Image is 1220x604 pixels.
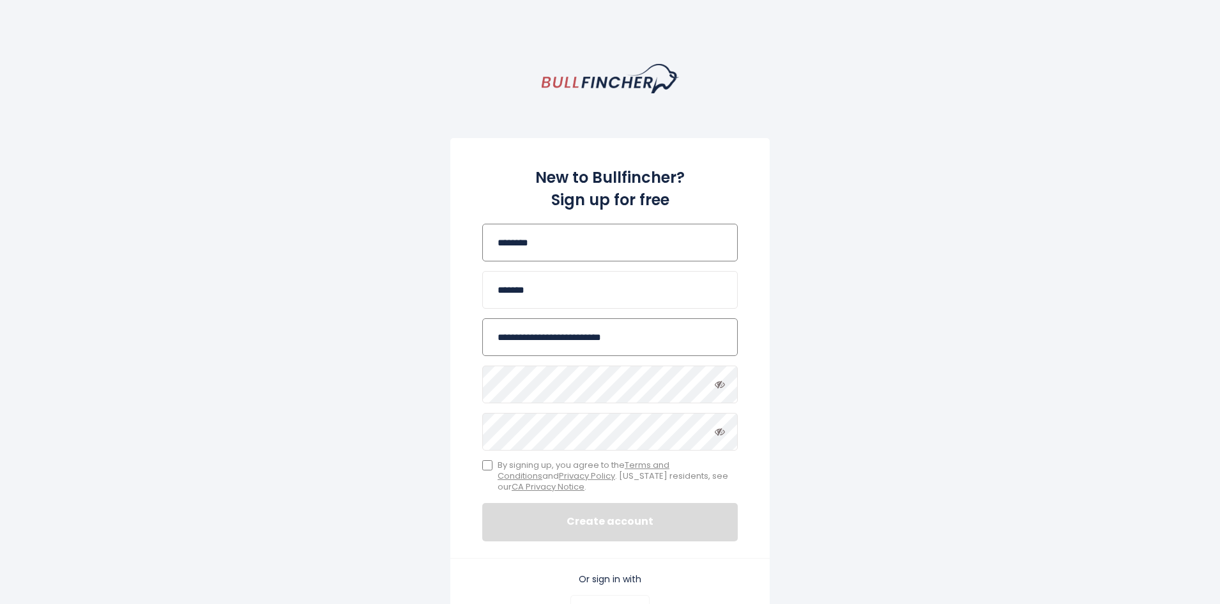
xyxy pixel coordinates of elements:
button: Create account [482,503,738,541]
i: Toggle password visibility [715,379,725,389]
a: homepage [542,64,679,93]
a: Terms and Conditions [498,459,669,482]
h2: New to Bullfincher? Sign up for free [482,166,738,211]
p: Or sign in with [482,573,738,585]
a: CA Privacy Notice [512,481,584,493]
input: By signing up, you agree to theTerms and ConditionsandPrivacy Policy. [US_STATE] residents, see o... [482,460,492,470]
a: Privacy Policy [559,470,615,482]
span: By signing up, you agree to the and . [US_STATE] residents, see our . [498,460,738,493]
